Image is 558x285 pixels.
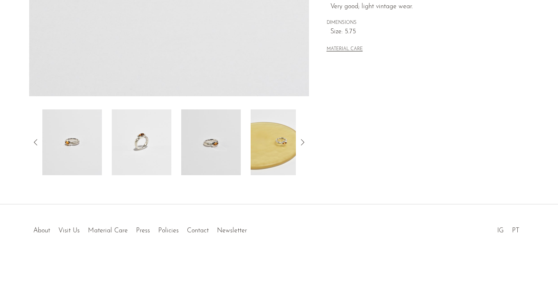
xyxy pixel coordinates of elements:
[327,19,512,27] span: DIMENSIONS
[181,109,241,175] img: Modernist Citrine Ring
[330,27,512,37] span: Size: 5.75
[497,227,504,234] a: IG
[187,227,209,234] a: Contact
[512,227,519,234] a: PT
[251,109,310,175] img: Modernist Citrine Ring
[330,2,512,12] span: Very good; light vintage wear.
[158,227,179,234] a: Policies
[112,109,171,175] img: Modernist Citrine Ring
[42,109,102,175] img: Modernist Citrine Ring
[136,227,150,234] a: Press
[327,46,363,53] button: MATERIAL CARE
[29,221,251,236] ul: Quick links
[58,227,80,234] a: Visit Us
[33,227,50,234] a: About
[88,227,128,234] a: Material Care
[493,221,523,236] ul: Social Medias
